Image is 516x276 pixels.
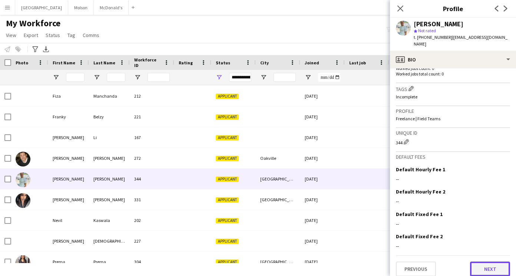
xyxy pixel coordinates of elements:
input: Joined Filter Input [318,73,340,82]
div: [PERSON_NAME] [48,148,89,168]
button: McDonald's [94,0,129,15]
div: 0 [389,210,437,230]
button: Open Filter Menu [305,74,311,81]
span: Applicant [216,259,239,265]
div: [PERSON_NAME] [89,148,130,168]
span: Last Name [93,60,115,65]
a: Comms [80,30,102,40]
div: 0 [389,231,437,251]
span: Applicant [216,197,239,203]
span: Photo [16,60,28,65]
img: Joshua Lee [16,152,30,166]
span: Rating [179,60,193,65]
div: 344 [396,138,510,145]
span: View [6,32,16,38]
h3: Default Hourly Fee 2 [396,188,445,195]
h3: Profile [396,108,510,114]
span: Applicant [216,239,239,244]
div: -- [396,176,510,182]
span: First Name [53,60,75,65]
div: [DATE] [300,231,345,251]
div: [DEMOGRAPHIC_DATA] [89,231,130,251]
span: City [260,60,269,65]
div: [DATE] [300,148,345,168]
span: Not rated [418,28,436,33]
input: Last Name Filter Input [107,73,125,82]
div: [DATE] [300,127,345,148]
span: Export [24,32,38,38]
button: Open Filter Menu [260,74,267,81]
span: Applicant [216,94,239,99]
a: View [3,30,19,40]
app-action-btn: Export XLSX [42,45,50,54]
div: 221 [130,107,174,127]
span: Status [46,32,60,38]
img: Miguel Bejarano [16,172,30,187]
span: t. [PHONE_NUMBER] [414,34,452,40]
h3: Profile [390,4,516,13]
div: [GEOGRAPHIC_DATA] [256,189,300,210]
button: Open Filter Menu [93,74,100,81]
button: [GEOGRAPHIC_DATA] [15,0,68,15]
div: Prerna [89,252,130,272]
div: 0 [389,252,437,272]
div: 0 [389,189,437,210]
div: Kaswala [89,210,130,230]
div: 331 [130,189,174,210]
span: Applicant [216,156,239,161]
div: Bio [390,51,516,68]
div: [PERSON_NAME] [414,21,463,27]
span: Status [216,60,230,65]
h3: Default Hourly Fee 1 [396,166,445,173]
span: My Workforce [6,18,60,29]
div: [DATE] [300,107,345,127]
div: 304 [130,252,174,272]
button: Molson [68,0,94,15]
span: | [EMAIL_ADDRESS][DOMAIN_NAME] [414,34,507,47]
div: [PERSON_NAME] [89,169,130,189]
div: 0 [389,107,437,127]
div: -- [396,198,510,205]
span: Last job [349,60,366,65]
h3: Default fees [396,154,510,160]
span: Applicant [216,218,239,223]
div: -- [396,243,510,249]
h3: Tags [396,85,510,92]
div: Belzy [89,107,130,127]
div: [PERSON_NAME] [48,127,89,148]
div: [PERSON_NAME] [48,189,89,210]
input: Workforce ID Filter Input [148,73,170,82]
a: Export [21,30,41,40]
h3: Default Fixed Fee 1 [396,211,443,218]
app-action-btn: Advanced filters [31,45,40,54]
p: Incomplete [396,94,510,100]
h3: Unique ID [396,129,510,136]
div: [PERSON_NAME] [48,169,89,189]
span: Tag [67,32,75,38]
div: -- [396,221,510,227]
div: Li [89,127,130,148]
span: Comms [83,32,99,38]
p: Freelance | Field Teams [396,116,510,121]
img: Miriam Beraki [16,193,30,208]
a: Status [43,30,63,40]
div: Oakville [256,148,300,168]
div: [DATE] [300,210,345,230]
input: City Filter Input [274,73,296,82]
div: [DATE] [300,252,345,272]
div: 272 [130,148,174,168]
div: 344 [130,169,174,189]
div: Manchanda [89,86,130,106]
div: [DATE] [300,169,345,189]
div: 227 [130,231,174,251]
span: Workforce ID [134,57,161,68]
span: Applicant [216,135,239,141]
div: Prerna [48,252,89,272]
input: First Name Filter Input [66,73,85,82]
span: Applicant [216,114,239,120]
span: Joined [305,60,319,65]
a: Tag [64,30,78,40]
div: 0 [389,86,437,106]
div: 212 [130,86,174,106]
img: Prerna Prerna [16,255,30,270]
